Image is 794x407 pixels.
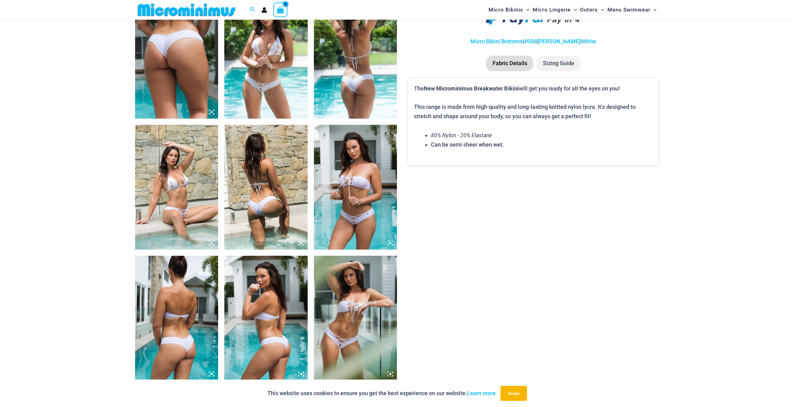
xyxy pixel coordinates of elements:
[424,85,519,92] b: New Microminimus Breakwater Bikini
[135,125,218,250] img: Breakwater White 3153 Top 4956 Shorts
[606,2,658,18] a: Mens SwimwearMenu ToggleMenu Toggle
[487,2,531,18] a: Micro BikinisMenu ToggleMenu Toggle
[538,38,580,45] a: [PERSON_NAME]
[135,256,218,380] img: Breakwater White 341 Top 4956 Shorts
[580,2,598,18] span: Outers
[531,2,578,18] a: Micro LingerieMenu ToggleMenu Toggle
[578,2,606,18] a: OutersMenu ToggleMenu Toggle
[486,1,659,19] nav: Site Navigation
[650,2,656,18] span: Menu Toggle
[571,2,577,18] span: Menu Toggle
[582,38,596,45] a: White
[314,125,397,250] img: Breakwater White 341 Top 4956 Shorts
[533,2,571,18] span: Micro Lingerie
[467,390,496,396] a: Learn more
[135,3,238,17] img: MM SHOP LOGO FLAT
[414,84,652,121] p: The will get you ready for all the eyes on you! This range is made from high-quality and long-las...
[470,38,523,45] a: Micro Bikini Bottoms
[500,386,527,401] button: Accept
[267,389,496,398] p: This website uses cookies to ensure you get the best experience on our website.
[489,2,523,18] span: Micro Bikinis
[314,256,397,380] img: Breakwater White 341 Top 4956 Shorts
[224,256,308,380] img: Breakwater White 341 Top 4956 Shorts
[486,56,533,71] li: Fabric Details
[273,2,288,17] a: View Shopping Cart, empty
[250,6,255,14] a: Search icon link
[431,140,652,149] li: Can be semi sheer when wet.
[523,2,529,18] span: Menu Toggle
[431,131,492,139] em: 80% Nylon - 20% Elastane
[607,2,650,18] span: Mens Swimwear
[224,125,308,250] img: Breakwater White 3153 Top 4956 Shorts
[524,38,536,45] a: 4956
[407,37,659,46] p: | | |
[598,2,604,18] span: Menu Toggle
[536,56,580,71] li: Sizing Guide
[261,7,267,13] a: Account icon link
